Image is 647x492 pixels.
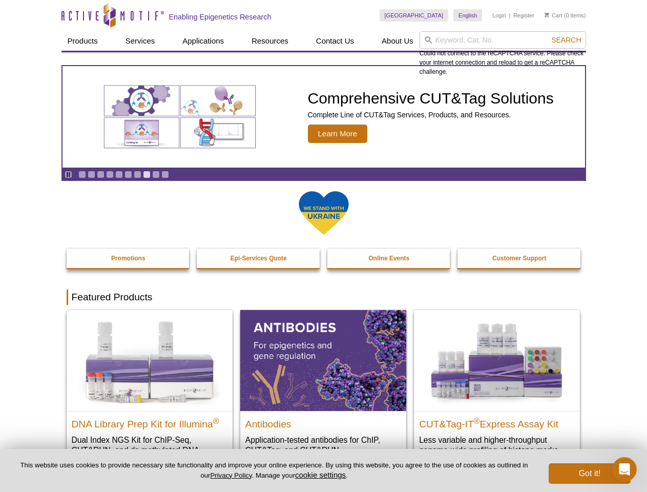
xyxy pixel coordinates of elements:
[545,9,586,22] li: (0 items)
[231,255,287,262] strong: Epi-Services Quote
[414,310,580,465] a: CUT&Tag-IT® Express Assay Kit CUT&Tag-IT®Express Assay Kit Less variable and higher-throughput ge...
[240,310,406,465] a: All Antibodies Antibodies Application-tested antibodies for ChIP, CUT&Tag, and CUT&RUN.
[67,310,233,411] img: DNA Library Prep Kit for Illumina
[97,171,105,178] a: Go to slide 3
[62,66,585,168] article: Comprehensive CUT&Tag Solutions
[213,416,219,425] sup: ®
[419,435,575,456] p: Less variable and higher-throughput genome-wide profiling of histone marks​.
[169,12,272,22] h2: Enabling Epigenetics Research
[245,435,401,456] p: Application-tested antibodies for ChIP, CUT&Tag, and CUT&RUN.
[119,31,161,51] a: Services
[245,414,401,429] h2: Antibodies
[161,171,169,178] a: Go to slide 10
[61,31,104,51] a: Products
[65,171,72,178] a: Toggle autoplay
[197,249,321,268] a: Epi-Services Quote
[308,125,368,143] span: Learn More
[103,85,257,149] img: Various genetic charts and diagrams.
[152,171,160,178] a: Go to slide 9
[78,171,86,178] a: Go to slide 1
[375,31,420,51] a: About Us
[88,171,95,178] a: Go to slide 2
[612,457,637,482] iframe: Intercom live chat
[308,91,554,106] h2: Comprehensive CUT&Tag Solutions
[548,35,584,45] button: Search
[72,435,227,466] p: Dual Index NGS Kit for ChIP-Seq, CUT&RUN, and ds methylated DNA assays.
[295,470,346,479] button: cookie settings
[115,171,123,178] a: Go to slide 5
[106,171,114,178] a: Go to slide 4
[62,66,585,168] a: Various genetic charts and diagrams. Comprehensive CUT&Tag Solutions Complete Line of CUT&Tag Ser...
[67,290,581,305] h2: Featured Products
[513,12,534,19] a: Register
[420,31,586,49] input: Keyword, Cat. No.
[210,471,252,479] a: Privacy Policy
[492,255,546,262] strong: Customer Support
[551,36,581,44] span: Search
[414,310,580,411] img: CUT&Tag-IT® Express Assay Kit
[492,12,506,19] a: Login
[16,461,532,480] p: This website uses cookies to provide necessary site functionality and improve your online experie...
[457,249,581,268] a: Customer Support
[67,249,191,268] a: Promotions
[380,9,449,22] a: [GEOGRAPHIC_DATA]
[474,416,480,425] sup: ®
[549,463,631,484] button: Got it!
[420,31,586,76] div: Could not connect to the reCAPTCHA service. Please check your internet connection and reload to g...
[134,171,141,178] a: Go to slide 7
[240,310,406,411] img: All Antibodies
[509,9,511,22] li: |
[245,31,295,51] a: Resources
[72,414,227,429] h2: DNA Library Prep Kit for Illumina
[298,190,349,236] img: We Stand With Ukraine
[143,171,151,178] a: Go to slide 8
[176,31,230,51] a: Applications
[545,12,562,19] a: Cart
[111,255,145,262] strong: Promotions
[67,310,233,476] a: DNA Library Prep Kit for Illumina DNA Library Prep Kit for Illumina® Dual Index NGS Kit for ChIP-...
[368,255,409,262] strong: Online Events
[308,110,554,119] p: Complete Line of CUT&Tag Services, Products, and Resources.
[453,9,482,22] a: English
[327,249,451,268] a: Online Events
[124,171,132,178] a: Go to slide 6
[545,12,549,17] img: Your Cart
[310,31,360,51] a: Contact Us
[419,414,575,429] h2: CUT&Tag-IT Express Assay Kit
